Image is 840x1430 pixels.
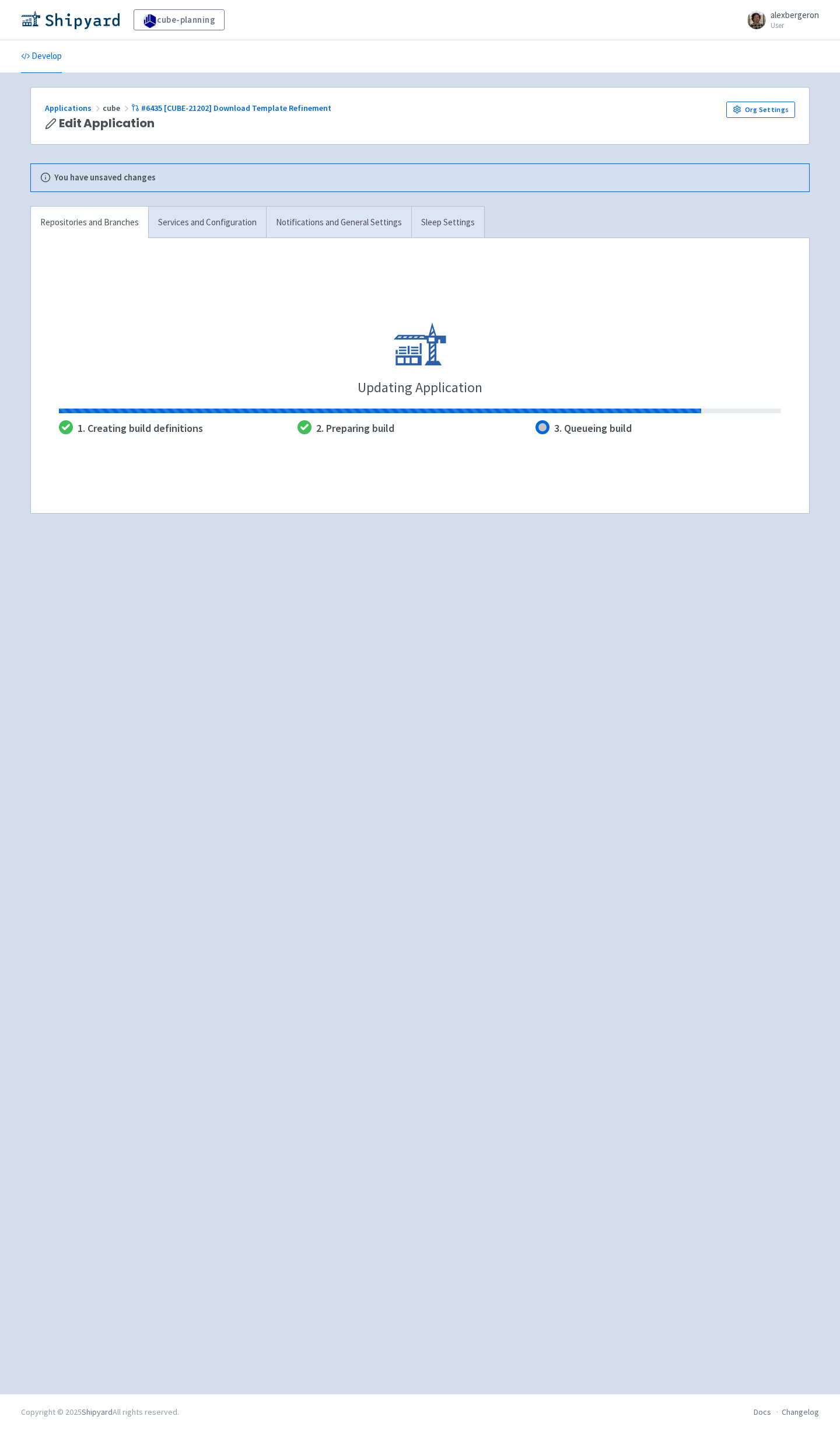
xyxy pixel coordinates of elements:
[78,423,203,434] h4: 1. Creating build definitions
[59,117,155,130] span: Edit Application
[411,207,484,239] a: Sleep Settings
[21,11,120,29] img: Shipyard logo
[726,102,795,118] a: Org Settings
[82,1407,113,1417] a: Shipyard
[21,40,62,73] a: Develop
[782,1407,819,1417] a: Changelog
[131,103,333,113] a: #6435 [CUBE-21202] Download Template Refinement
[771,9,819,20] span: alexbergeron
[771,22,819,29] small: User
[45,103,103,113] a: Applications
[54,171,156,184] b: You have unsaved changes
[754,1407,771,1417] a: Docs
[740,11,819,29] a: alexbergeron User
[31,207,148,239] a: Repositories and Branches
[59,367,781,409] div: Updating Application
[103,103,131,113] span: cube
[148,207,266,239] a: Services and Configuration
[554,423,632,434] h4: 3. Queueing build
[134,9,225,30] a: cube-planning
[21,1406,179,1418] div: Copyright © 2025 All rights reserved.
[266,207,411,239] a: Notifications and General Settings
[316,423,394,434] h4: 2. Preparing build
